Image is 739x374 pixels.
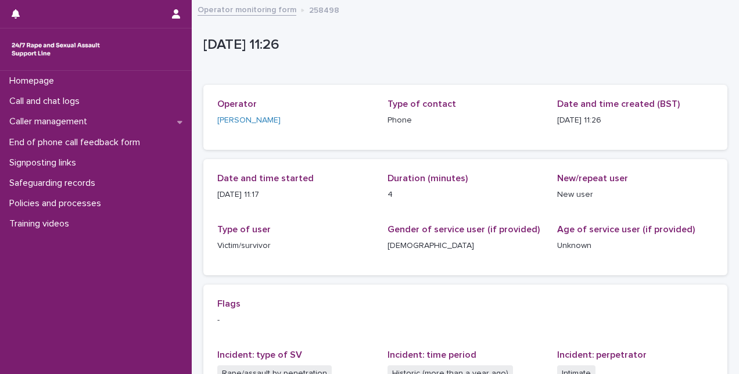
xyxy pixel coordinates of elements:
[217,350,302,359] span: Incident: type of SV
[5,75,63,87] p: Homepage
[5,178,105,189] p: Safeguarding records
[217,314,713,326] p: -
[557,174,628,183] span: New/repeat user
[198,2,296,16] a: Operator monitoring form
[388,114,544,127] p: Phone
[388,225,540,234] span: Gender of service user (if provided)
[388,350,476,359] span: Incident: time period
[217,225,271,234] span: Type of user
[5,157,85,168] p: Signposting links
[557,189,713,201] p: New user
[557,114,713,127] p: [DATE] 11:26
[217,174,314,183] span: Date and time started
[217,240,374,252] p: Victim/survivor
[217,299,241,308] span: Flags
[217,99,257,109] span: Operator
[5,96,89,107] p: Call and chat logs
[388,174,468,183] span: Duration (minutes)
[9,38,102,61] img: rhQMoQhaT3yELyF149Cw
[388,240,544,252] p: [DEMOGRAPHIC_DATA]
[309,3,339,16] p: 258498
[5,116,96,127] p: Caller management
[388,189,544,201] p: 4
[557,225,695,234] span: Age of service user (if provided)
[5,137,149,148] p: End of phone call feedback form
[5,218,78,229] p: Training videos
[557,350,647,359] span: Incident: perpetrator
[388,99,456,109] span: Type of contact
[5,198,110,209] p: Policies and processes
[557,99,680,109] span: Date and time created (BST)
[203,37,723,53] p: [DATE] 11:26
[217,189,374,201] p: [DATE] 11:17
[217,114,281,127] a: [PERSON_NAME]
[557,240,713,252] p: Unknown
